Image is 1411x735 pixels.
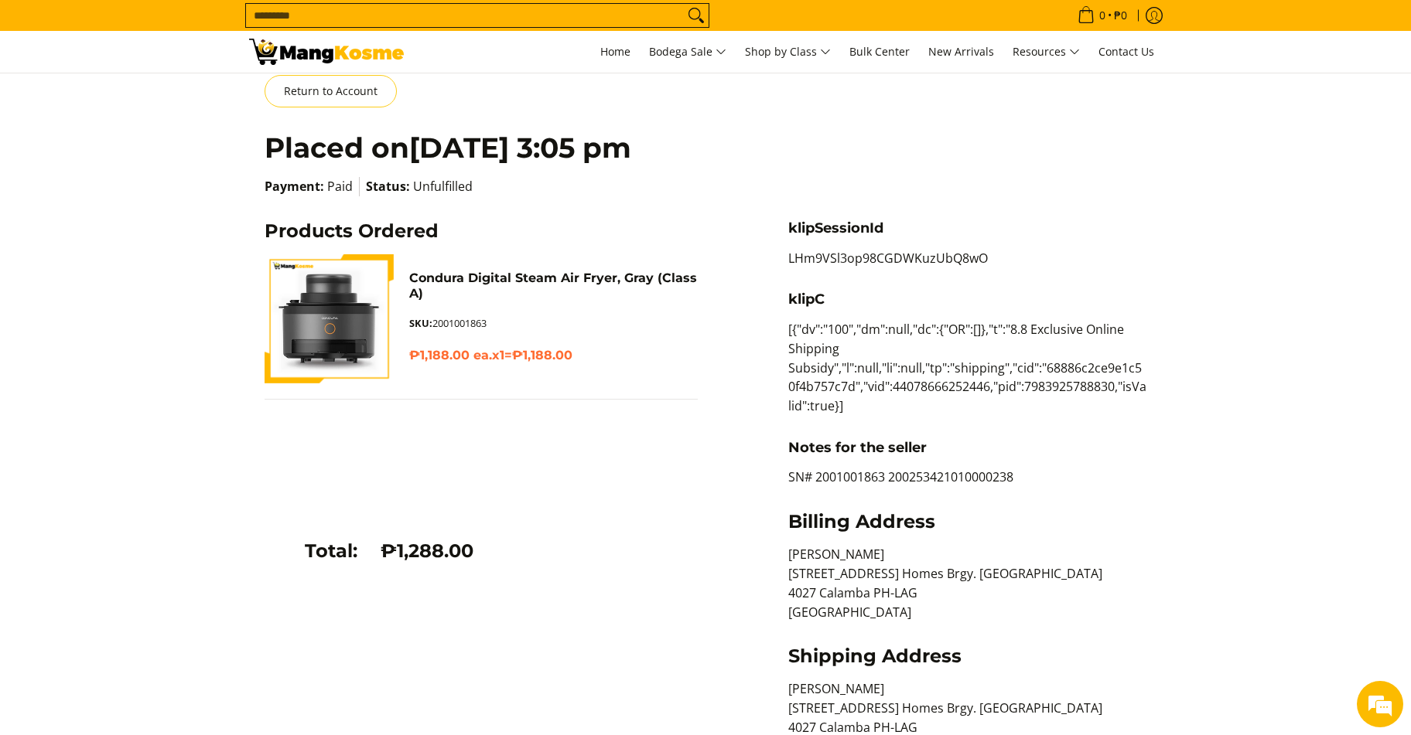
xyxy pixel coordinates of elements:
a: New Arrivals [921,31,1002,73]
strong: Payment: [265,178,324,195]
span: Home [600,44,630,59]
em: Submit [227,476,281,497]
strong: Status: [366,178,410,195]
div: Minimize live chat window [254,8,291,45]
nav: Main Menu [419,31,1162,73]
span: ₱0 [1112,10,1129,21]
span: Unfulfilled [413,178,473,195]
a: Contact Us [1091,31,1162,73]
span: Bulk Center [849,44,910,59]
span: ₱1,188.00 ea. [409,348,492,362]
span: 0 [1097,10,1108,21]
a: Resources [1005,31,1088,73]
span: We are offline. Please leave us a message. [32,195,270,351]
h4: Notes for the seller [788,439,1146,457]
span: Paid [327,178,353,195]
span: Contact Us [1098,44,1154,59]
div: Leave a message [80,87,260,107]
h4: klipC [788,291,1146,308]
button: Search [684,4,709,27]
a: Return to Account [265,75,397,107]
h6: x = [409,348,698,363]
p: [{"dv":"100","dm":null,"dc":{"OR":[]},"t":"8.8 Exclusive Online Shipping Subsidy","l":null,"li":n... [788,320,1146,431]
h3: Billing Address [788,510,1146,533]
time: [DATE] 3:05 pm [409,131,631,165]
h3: Total: [272,539,357,563]
strong: SKU: [409,316,432,330]
textarea: Type your message and click 'Submit' [8,422,295,476]
span: • [1073,7,1132,24]
div: ₱1,188.00 [373,415,698,434]
h3: ₱1,288.00 [381,539,690,563]
a: Condura Digital Steam Air Fryer, Gray (Class A) [409,271,697,301]
p: SN# 2001001863 200253421010000238 [788,468,1146,502]
h4: klipSessionId [788,219,1146,237]
span: New Arrivals [928,44,994,59]
a: Home [593,31,638,73]
a: Bodega Sale [641,31,734,73]
span: 2001001863 [409,316,487,330]
a: Shop by Class [737,31,839,73]
span: Bodega Sale [649,43,726,62]
h2: Placed on [265,131,1146,165]
img: Order #MK0032187 | Mang Kosme [249,39,404,65]
h3: Shipping Address [788,645,1146,668]
img: Condura Digital Steam Air Fryer, Gray (Class A) [265,254,394,383]
span: ₱1,188.00 [512,348,572,362]
span: 1 [500,348,504,362]
a: Bulk Center [842,31,917,73]
p: LHm9VSl3op98CGDWKuzUbQ8wO [788,249,1146,284]
p: [PERSON_NAME] [STREET_ADDRESS] Homes Brgy. [GEOGRAPHIC_DATA] 4027 Calamba PH-LAG [GEOGRAPHIC_DATA] [788,545,1146,637]
span: Shop by Class [745,43,831,62]
span: Resources [1013,43,1080,62]
div: Subtotal: [265,415,373,434]
h3: Products Ordered [265,219,698,243]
